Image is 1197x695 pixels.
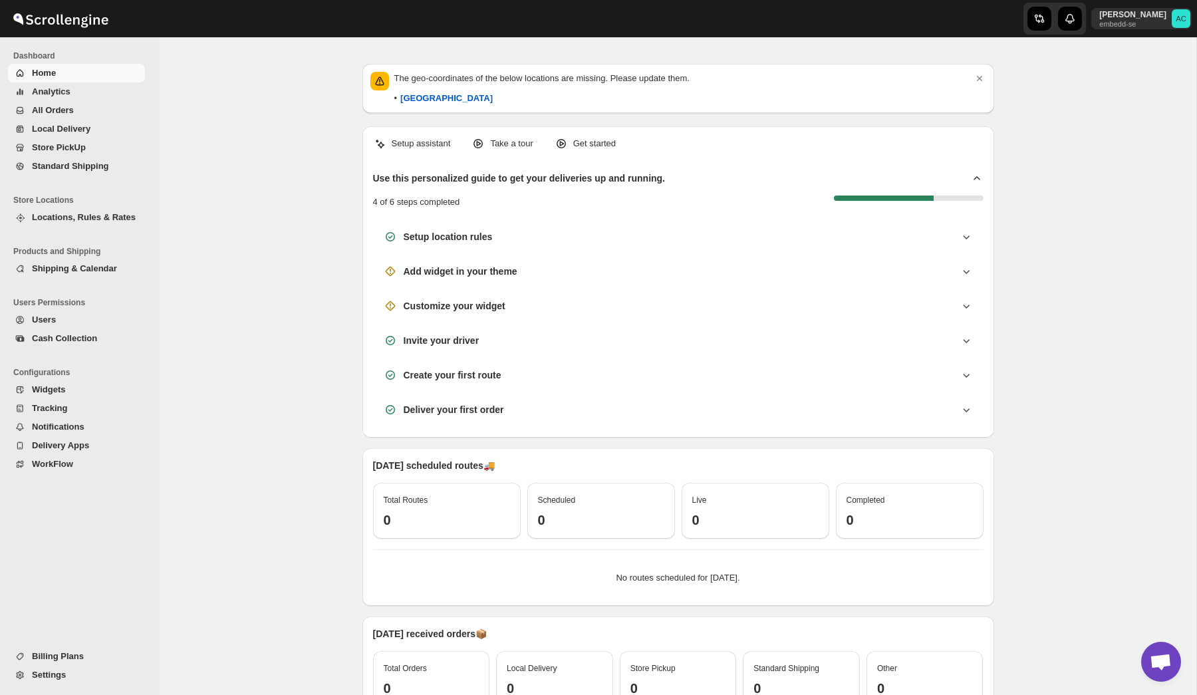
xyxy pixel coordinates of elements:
[32,105,74,115] span: All Orders
[692,512,819,528] h3: 0
[32,333,97,343] span: Cash Collection
[8,418,145,436] button: Notifications
[373,627,984,640] p: [DATE] received orders 📦
[8,666,145,684] button: Settings
[400,93,493,103] b: [GEOGRAPHIC_DATA]
[32,124,90,134] span: Local Delivery
[8,329,145,348] button: Cash Collection
[32,459,73,469] span: WorkFlow
[32,142,86,152] span: Store PickUp
[32,315,56,325] span: Users
[538,495,576,505] span: Scheduled
[1172,9,1190,28] span: Abhishek Chowdhury
[1141,642,1181,682] a: Open chat
[32,384,65,394] span: Widgets
[692,495,707,505] span: Live
[8,82,145,101] button: Analytics
[877,664,897,673] span: Other
[1091,8,1192,29] button: User menu
[392,137,451,150] p: Setup assistant
[630,664,676,673] span: Store Pickup
[404,230,493,243] h3: Setup location rules
[394,92,493,105] div: •
[32,403,67,413] span: Tracking
[8,101,145,120] button: All Orders
[8,399,145,418] button: Tracking
[1176,15,1186,23] text: AC
[847,512,973,528] h3: 0
[384,571,973,585] p: No routes scheduled for [DATE].
[8,455,145,474] button: WorkFlow
[13,195,150,206] span: Store Locations
[373,459,984,472] p: [DATE] scheduled routes 🚚
[847,495,885,505] span: Completed
[13,367,150,378] span: Configurations
[32,86,70,96] span: Analytics
[538,512,664,528] h3: 0
[753,664,819,673] span: Standard Shipping
[8,64,145,82] button: Home
[490,137,533,150] p: Take a tour
[384,664,427,673] span: Total Orders
[384,512,510,528] h3: 0
[8,647,145,666] button: Billing Plans
[373,196,460,209] p: 4 of 6 steps completed
[13,51,150,61] span: Dashboard
[32,68,56,78] span: Home
[404,299,505,313] h3: Customize your widget
[11,2,110,35] img: ScrollEngine
[392,88,501,109] button: [GEOGRAPHIC_DATA]
[384,495,428,505] span: Total Routes
[8,436,145,455] button: Delivery Apps
[8,311,145,329] button: Users
[32,651,84,661] span: Billing Plans
[1099,20,1166,28] p: embedd-se
[32,670,66,680] span: Settings
[394,72,973,85] p: The geo-coordinates of the below locations are missing. Please update them.
[373,172,666,185] h2: Use this personalized guide to get your deliveries up and running.
[13,246,150,257] span: Products and Shipping
[8,259,145,278] button: Shipping & Calendar
[1099,9,1166,20] p: [PERSON_NAME]
[404,265,517,278] h3: Add widget in your theme
[404,334,479,347] h3: Invite your driver
[32,422,84,432] span: Notifications
[404,403,504,416] h3: Deliver your first order
[13,297,150,308] span: Users Permissions
[507,664,557,673] span: Local Delivery
[32,440,89,450] span: Delivery Apps
[8,208,145,227] button: Locations, Rules & Rates
[404,368,501,382] h3: Create your first route
[32,161,109,171] span: Standard Shipping
[32,212,136,222] span: Locations, Rules & Rates
[8,380,145,399] button: Widgets
[573,137,616,150] p: Get started
[32,263,117,273] span: Shipping & Calendar
[970,69,989,88] button: Dismiss notification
